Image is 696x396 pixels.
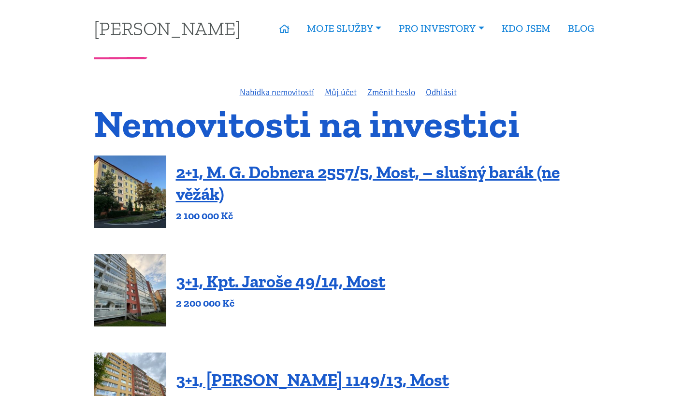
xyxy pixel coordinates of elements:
[176,162,560,204] a: 2+1, M. G. Dobnera 2557/5, Most, – slušný barák (ne věžák)
[176,369,449,390] a: 3+1, [PERSON_NAME] 1149/13, Most
[559,17,603,40] a: BLOG
[390,17,493,40] a: PRO INVESTORY
[176,209,603,223] p: 2 100 000 Kč
[325,87,357,98] a: Můj účet
[367,87,415,98] a: Změnit heslo
[493,17,559,40] a: KDO JSEM
[426,87,457,98] a: Odhlásit
[94,19,241,38] a: [PERSON_NAME]
[298,17,390,40] a: MOJE SLUŽBY
[176,271,385,292] a: 3+1, Kpt. Jaroše 49/14, Most
[240,87,314,98] a: Nabídka nemovitostí
[94,108,603,140] h1: Nemovitosti na investici
[176,297,385,310] p: 2 200 000 Kč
